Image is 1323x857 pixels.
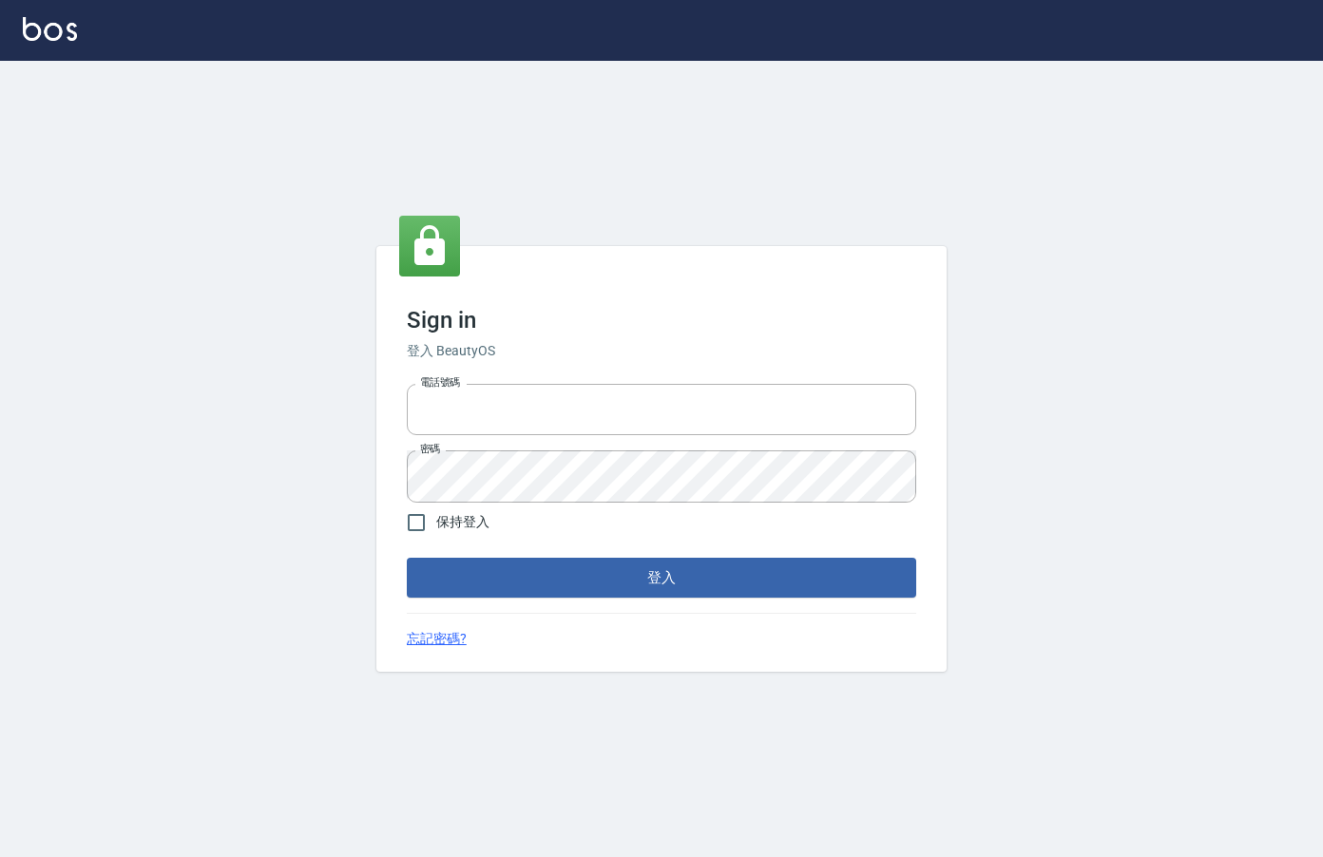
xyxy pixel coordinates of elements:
[420,375,460,390] label: 電話號碼
[407,629,467,649] a: 忘記密碼?
[407,307,916,333] h3: Sign in
[436,512,489,532] span: 保持登入
[407,341,916,361] h6: 登入 BeautyOS
[407,558,916,598] button: 登入
[23,17,77,41] img: Logo
[420,442,440,456] label: 密碼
